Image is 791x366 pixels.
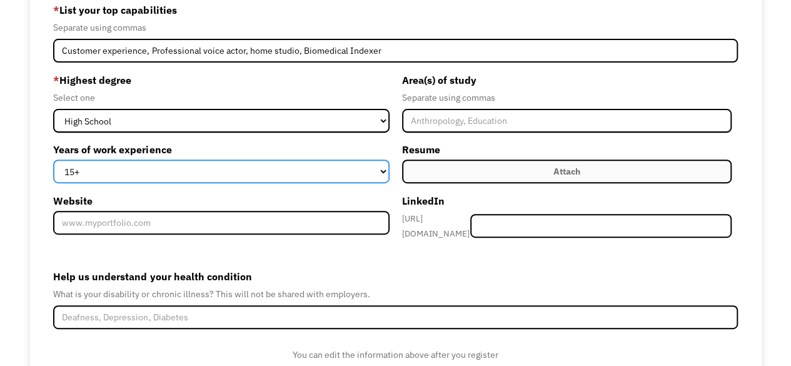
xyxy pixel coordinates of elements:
[53,20,737,35] div: Separate using commas
[53,39,737,63] input: Videography, photography, accounting
[402,160,732,183] label: Attach
[402,90,732,105] div: Separate using commas
[53,287,737,302] div: What is your disability or chronic illness? This will not be shared with employers.
[402,211,471,241] div: [URL][DOMAIN_NAME]
[402,70,732,90] label: Area(s) of study
[53,140,389,160] label: Years of work experience
[53,191,389,211] label: Website
[553,164,580,179] div: Attach
[402,109,732,133] input: Anthropology, Education
[53,267,737,287] label: Help us understand your health condition
[53,305,737,329] input: Deafness, Depression, Diabetes
[53,90,389,105] div: Select one
[53,211,389,235] input: www.myportfolio.com
[402,191,732,211] label: LinkedIn
[402,140,732,160] label: Resume
[53,70,389,90] label: Highest degree
[280,347,511,362] div: You can edit the information above after you register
